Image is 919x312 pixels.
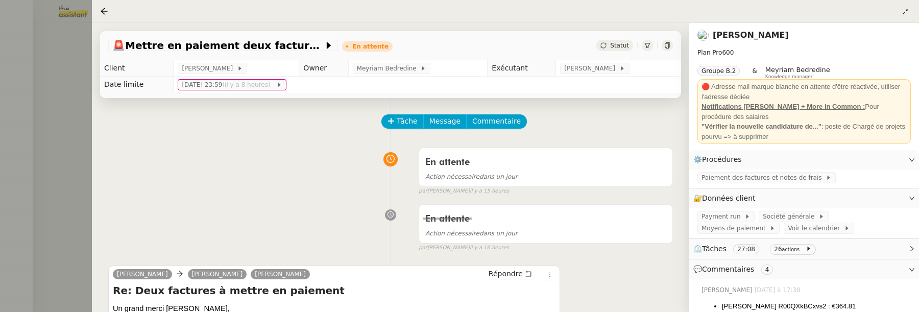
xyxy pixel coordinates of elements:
span: dans un jour [425,230,518,237]
span: ⏲️ [693,245,820,253]
span: [PERSON_NAME] [564,63,619,74]
a: [PERSON_NAME] [713,30,789,40]
span: [DATE] à 17:38 [755,285,803,295]
div: 🔐Données client [689,188,919,208]
span: Action nécessaire [425,230,479,237]
span: [PERSON_NAME] [702,285,755,295]
span: Tâche [397,115,418,127]
h4: Re: Deux factures à mettre en paiement [113,283,555,298]
span: [DATE] 23:59 [182,80,276,90]
nz-tag: Groupe B.2 [697,66,740,76]
span: par [419,187,427,196]
span: En attente [425,214,470,224]
button: Commentaire [466,114,527,129]
span: Action nécessaire [425,173,479,180]
td: Date limite [100,77,174,93]
button: Message [423,114,467,129]
span: & [752,66,757,79]
div: : poste de Chargé de projets pourvu => à supprimer [702,122,907,141]
span: Mettre en paiement deux factures [112,40,324,51]
span: Tâches [702,245,727,253]
span: Répondre [489,269,523,279]
td: Owner [299,60,348,77]
li: [PERSON_NAME] R00QXkBCxvs2 : €364.81 [722,301,911,311]
span: Commentaire [472,115,521,127]
span: Message [429,115,461,127]
span: 600 [722,49,734,56]
span: 🚨 [112,39,125,52]
span: Paiement des factures et notes de frais [702,173,826,183]
img: users%2FrxcTinYCQST3nt3eRyMgQ024e422%2Favatar%2Fa0327058c7192f72952294e6843542370f7921c3.jpg [697,30,709,41]
span: Moyens de paiement [702,223,769,233]
span: (il y a 8 heures) [222,81,272,88]
span: ⚙️ [693,154,746,165]
small: actions [782,247,800,252]
span: Procédures [702,155,742,163]
span: [PERSON_NAME] [192,271,243,278]
span: 26 [774,246,782,253]
span: Payment run [702,211,744,222]
span: il y a 15 heures [470,187,509,196]
div: Pour procédure des salaires [702,102,907,122]
span: Plan Pro [697,49,722,56]
strong: "Vérifier la nouvelle candidature de..." [702,123,821,130]
small: [PERSON_NAME] [419,244,509,252]
div: 💬Commentaires 4 [689,259,919,279]
span: En attente [425,158,470,167]
span: dans un jour [425,173,518,180]
span: [PERSON_NAME] [182,63,236,74]
span: Voir le calendrier [788,223,843,233]
app-user-label: Knowledge manager [765,66,830,79]
span: par [419,244,427,252]
span: Meyriam Bedredine [765,66,830,74]
span: Société générale [763,211,818,222]
div: ⏲️Tâches 27:08 26actions [689,239,919,259]
a: [PERSON_NAME] [113,270,172,279]
span: Meyriam Bedredine [357,63,421,74]
span: 💬 [693,265,777,273]
small: [PERSON_NAME] [419,187,509,196]
u: Notifications [PERSON_NAME] + More in Common : [702,103,865,110]
span: [PERSON_NAME] [255,271,306,278]
td: Client [100,60,174,77]
span: Knowledge manager [765,74,813,80]
span: il y a 16 heures [470,244,509,252]
nz-tag: 4 [761,265,773,275]
span: Commentaires [702,265,754,273]
span: Données client [702,194,756,202]
nz-tag: 27:08 [733,244,759,254]
button: Tâche [381,114,424,129]
div: ⚙️Procédures [689,150,919,170]
button: Répondre [485,268,536,279]
span: Statut [610,42,629,49]
span: 🔐 [693,193,760,204]
td: Exécutant [488,60,556,77]
div: En attente [352,43,389,50]
div: 🔴 Adresse mail marque blanche en attente d'être réactivée, utiliser l'adresse dédiée [702,82,907,102]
